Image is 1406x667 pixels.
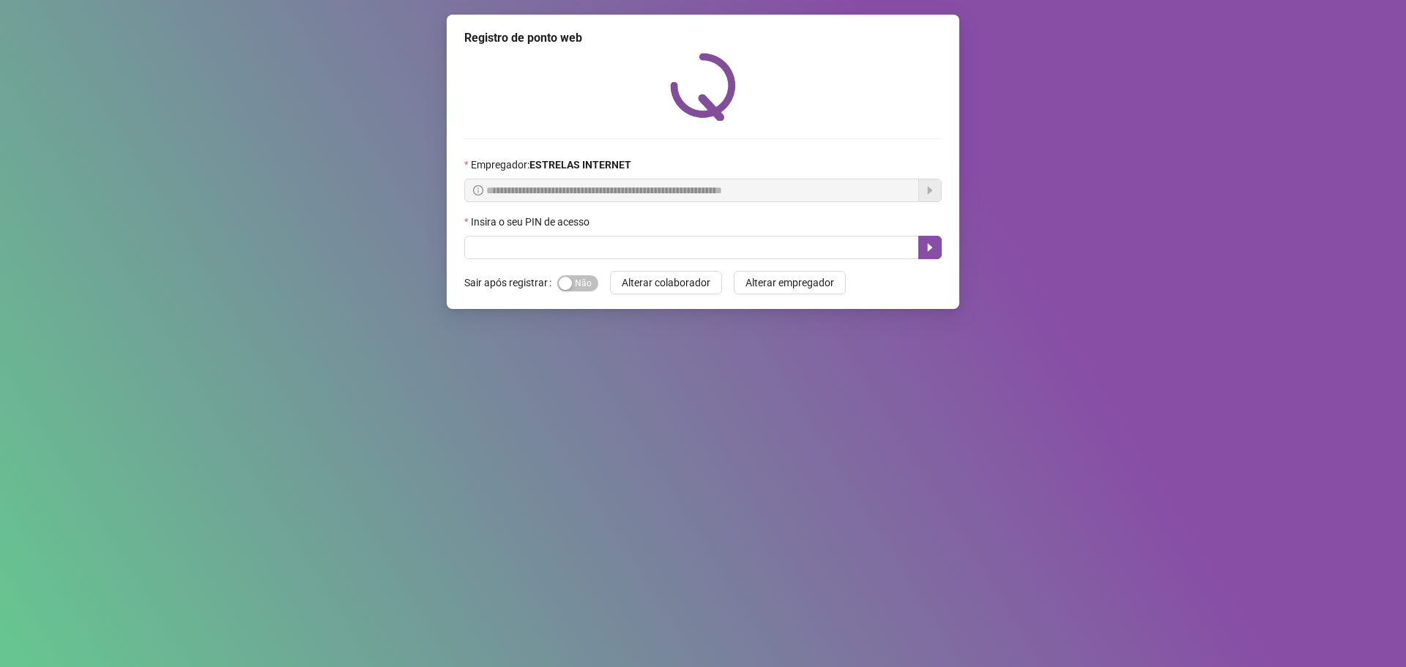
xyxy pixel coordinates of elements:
button: Alterar empregador [734,271,846,294]
span: info-circle [473,185,483,195]
div: Registro de ponto web [464,29,942,47]
span: Empregador : [471,157,631,173]
img: QRPoint [670,53,736,121]
label: Insira o seu PIN de acesso [464,214,599,230]
button: Alterar colaborador [610,271,722,294]
span: caret-right [924,242,936,253]
strong: ESTRELAS INTERNET [529,159,631,171]
label: Sair após registrar [464,271,557,294]
span: Alterar colaborador [622,275,710,291]
span: Alterar empregador [745,275,834,291]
